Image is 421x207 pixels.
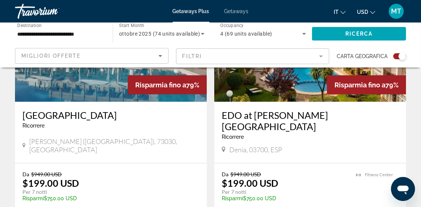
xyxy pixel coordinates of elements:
span: Denia, 03700, ESP [229,145,282,154]
span: MT [391,7,402,15]
button: Ricerca [312,27,406,40]
span: Occupancy [220,23,244,28]
span: Ricorrere [22,123,45,129]
span: $949.00 USD [31,171,62,177]
p: Per 7 notti [222,189,348,195]
span: Destination [17,23,42,28]
span: Risparmi [222,195,243,201]
iframe: Pulsante per aprire la finestra di messaggistica [391,177,415,201]
span: Risparmia fino a [135,81,186,89]
span: Carta geografica [337,51,388,61]
span: Risparmia fino a [334,81,385,89]
p: $199.00 USD [222,177,278,189]
span: Ricerca [345,31,373,37]
mat-select: Sort by [21,51,162,60]
a: Getaways Plus [173,8,209,14]
div: 79% [128,75,207,94]
span: USD [357,9,368,15]
button: Filter [176,48,330,64]
span: Risparmi [22,195,44,201]
button: User Menu [387,3,406,19]
p: $750.00 USD [22,195,192,201]
span: Migliori offerte [21,53,81,59]
a: [GEOGRAPHIC_DATA] [22,109,199,121]
a: Travorium [15,1,90,21]
span: it [334,9,339,15]
span: Start Month [119,23,144,28]
span: $949.00 USD [230,171,261,177]
button: Change currency [357,6,375,17]
div: 79% [327,75,406,94]
span: Ricorrere [222,134,244,140]
span: [PERSON_NAME] ([GEOGRAPHIC_DATA]), 73030, [GEOGRAPHIC_DATA] [29,137,199,154]
button: Change language [334,6,346,17]
span: Da [22,171,29,177]
span: Fitness Center [365,172,393,177]
a: EDO at [PERSON_NAME][GEOGRAPHIC_DATA] [222,109,399,132]
p: $199.00 USD [22,177,79,189]
p: Per 7 notti [22,189,192,195]
span: Da [222,171,228,177]
p: $750.00 USD [222,195,348,201]
a: Getaways [224,8,249,14]
span: 4 (69 units available) [220,31,272,37]
span: ottobre 2025 (74 units available) [119,31,200,37]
